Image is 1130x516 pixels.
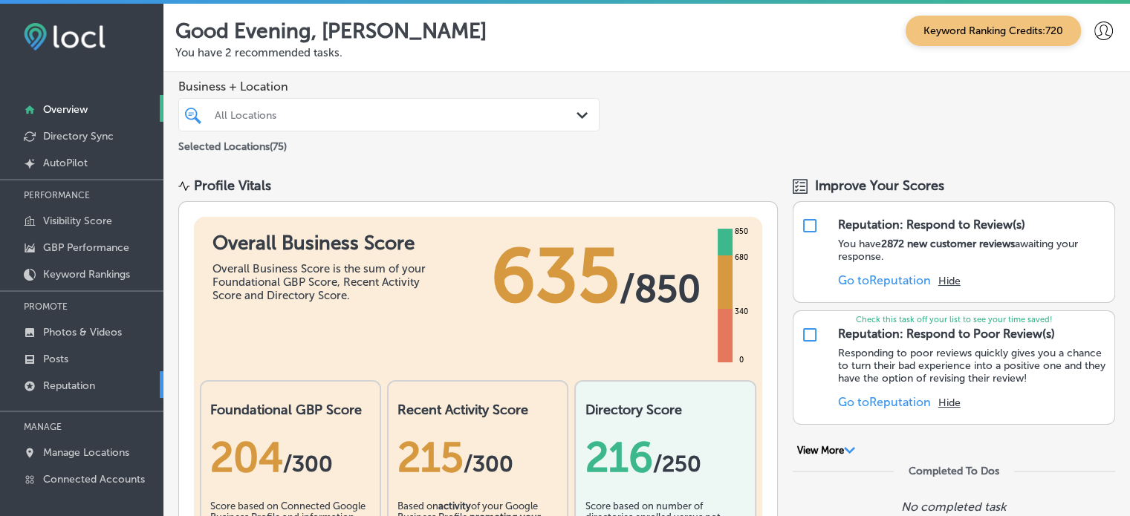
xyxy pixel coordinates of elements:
[397,433,558,482] div: 215
[194,177,271,194] div: Profile Vitals
[283,451,333,477] span: / 300
[464,451,513,477] span: /300
[175,46,1118,59] p: You have 2 recommended tasks.
[938,275,961,287] button: Hide
[732,252,751,264] div: 680
[491,232,620,321] span: 635
[732,226,751,238] div: 850
[43,157,88,169] p: AutoPilot
[793,315,1114,324] p: Check this task off your list to see your time saved!
[210,433,371,482] div: 204
[43,215,112,227] p: Visibility Score
[838,347,1107,385] p: Responding to poor reviews quickly gives you a chance to turn their bad experience into a positiv...
[838,395,931,409] a: Go toReputation
[438,500,471,512] b: activity
[43,326,122,339] p: Photos & Videos
[901,500,1006,514] p: No completed task
[838,218,1025,232] div: Reputation: Respond to Review(s)
[43,103,88,116] p: Overview
[178,79,600,94] span: Business + Location
[43,241,129,254] p: GBP Performance
[212,262,435,302] div: Overall Business Score is the sum of your Foundational GBP Score, Recent Activity Score and Direc...
[838,327,1055,341] div: Reputation: Respond to Poor Review(s)
[585,433,745,482] div: 216
[585,402,745,418] h2: Directory Score
[906,16,1081,46] span: Keyword Ranking Credits: 720
[620,267,701,311] span: / 850
[210,402,371,418] h2: Foundational GBP Score
[938,396,961,409] button: Hide
[43,446,129,459] p: Manage Locations
[732,306,751,318] div: 340
[43,353,68,365] p: Posts
[43,473,145,486] p: Connected Accounts
[815,177,944,194] span: Improve Your Scores
[175,19,487,43] p: Good Evening, [PERSON_NAME]
[736,354,747,366] div: 0
[838,238,1107,263] p: You have awaiting your response.
[215,108,578,121] div: All Locations
[909,465,999,477] div: Completed To Dos
[793,444,860,457] button: View More
[881,238,1015,250] strong: 2872 new customer reviews
[178,134,287,153] p: Selected Locations ( 75 )
[43,379,95,392] p: Reputation
[397,402,558,418] h2: Recent Activity Score
[838,273,931,287] a: Go toReputation
[24,23,105,50] img: fda3e92497d09a02dc62c9cd864e3231.png
[43,268,130,281] p: Keyword Rankings
[43,130,114,143] p: Directory Sync
[652,451,701,477] span: /250
[212,232,435,255] h1: Overall Business Score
